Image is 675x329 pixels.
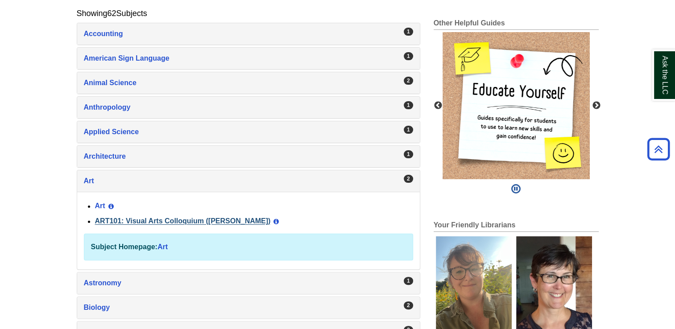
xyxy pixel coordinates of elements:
div: This box contains rotating images [443,32,590,179]
div: 2 [404,175,413,183]
a: ART101: Visual Arts Colloquium ([PERSON_NAME]) [95,218,271,225]
a: Biology [84,301,413,314]
div: 2 [404,301,413,309]
a: Back to Top [644,143,673,155]
a: Animal Science [84,77,413,89]
h2: Other Helpful Guides [434,19,599,30]
a: Astronomy [84,277,413,289]
div: 2 [404,77,413,85]
div: 1 [404,150,413,158]
a: Accounting [84,28,413,40]
button: Previous [434,101,443,110]
img: Educate yourself! Guides specifically for students to use to learn new skills and gain confidence! [443,32,590,179]
h2: Your Friendly Librarians [434,221,599,232]
div: 1 [404,101,413,109]
a: Applied Science [84,126,413,138]
button: Next [592,101,601,110]
div: 1 [404,52,413,60]
a: Art [84,175,413,187]
div: 1 [404,277,413,285]
h2: Showing Subjects [77,9,147,18]
button: Pause [509,179,523,199]
a: Architecture [84,150,413,163]
div: Art [77,192,420,269]
div: 1 [404,28,413,36]
a: American Sign Language [84,52,413,65]
span: 62 [108,9,116,18]
div: 1 [404,126,413,134]
a: Art [157,243,168,251]
strong: Subject Homepage: [91,243,157,251]
a: Anthropology [84,101,413,114]
a: Art [95,202,105,210]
